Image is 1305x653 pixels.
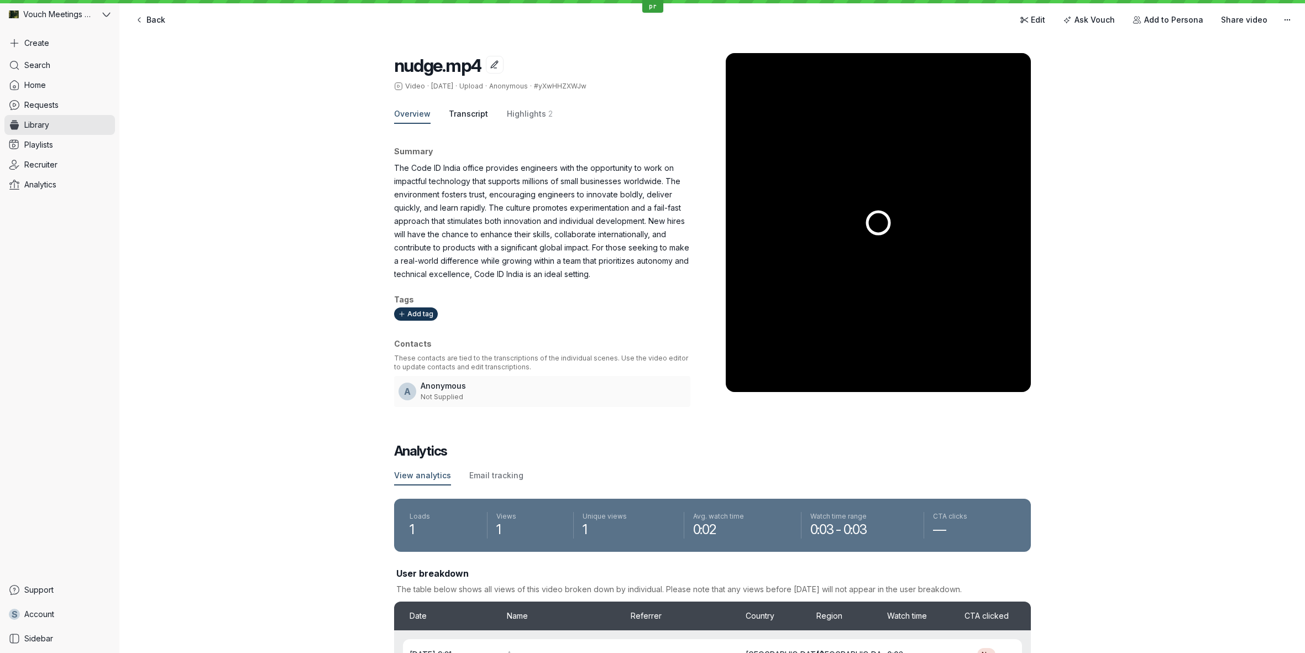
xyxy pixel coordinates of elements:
span: · [453,82,459,91]
span: Summary [394,147,433,156]
span: Support [24,584,54,595]
a: Sidebar [4,629,115,649]
span: nudge.mp4 [394,55,481,76]
a: Edit [1013,11,1052,29]
p: The table below shows all views of this video broken down by individual. Please note that any vie... [396,584,1029,595]
a: Search [4,55,115,75]
span: Contacts [394,339,432,348]
span: — [933,521,1015,539]
span: Views [496,512,564,521]
span: Tags [394,295,414,304]
span: 1 [410,521,478,539]
span: Back [146,14,165,25]
span: 1 [583,521,675,539]
span: Avg. watch time [693,512,792,521]
h3: User breakdown [396,567,1029,579]
a: Support [4,580,115,600]
span: Create [24,38,49,49]
h3: Anonymous [421,380,686,391]
a: Requests [4,95,115,115]
span: · [483,82,489,91]
span: 1 [496,521,564,539]
span: Search [24,60,50,71]
span: CTA clicks [933,512,1015,521]
span: #yXwHHZXWJw [534,82,586,90]
button: Edit title [486,56,504,74]
div: Date [403,602,500,630]
div: Region [810,602,881,630]
a: Back [128,11,172,29]
span: Sidebar [24,633,53,644]
img: Vouch Meetings Demo avatar [9,9,19,19]
span: 2 [548,108,553,119]
div: Referrer [624,602,739,630]
div: Vouch Meetings Demo [4,4,100,24]
a: Playlists [4,135,115,155]
span: Transcript [449,108,488,119]
div: CTA clicked [951,602,1022,630]
a: Home [4,75,115,95]
span: View analytics [394,470,451,481]
button: Vouch Meetings Demo avatarVouch Meetings Demo [4,4,115,24]
span: Watch time range [810,512,915,521]
span: Vouch Meetings Demo [23,9,94,20]
div: Name [500,602,624,630]
span: Not Supplied [421,393,463,401]
span: Analytics [24,179,56,190]
span: Library [24,119,49,130]
button: Add tag [394,307,438,321]
span: Edit [1031,14,1045,25]
span: · [425,82,431,91]
span: Home [24,80,46,91]
span: Requests [24,100,59,111]
span: [DATE] [431,82,453,90]
button: Add to Persona [1126,11,1210,29]
span: Upload [459,82,483,90]
h2: Analytics [394,442,1031,460]
span: Overview [394,108,431,119]
p: The Code ID India office provides engineers with the opportunity to work on impactful technology ... [394,161,690,281]
button: More actions [1278,11,1296,29]
div: Watch time [881,602,951,630]
div: Country [739,602,810,630]
span: Email tracking [469,470,523,481]
button: Create [4,33,115,53]
button: Share video [1214,11,1274,29]
a: Analytics [4,175,115,195]
span: Playlists [24,139,53,150]
span: · [528,82,534,91]
span: Account [24,609,54,620]
span: Share video [1221,14,1267,25]
span: Loads [410,512,478,521]
a: Library [4,115,115,135]
span: A [404,386,411,397]
span: Unique views [583,512,675,521]
span: Video [405,82,425,91]
span: Anonymous [489,82,528,90]
span: Recruiter [24,159,57,170]
a: Recruiter [4,155,115,175]
span: 0:02 [693,521,792,539]
button: Ask Vouch [1056,11,1121,29]
p: These contacts are tied to the transcriptions of the individual scenes. Use the video editor to u... [394,354,690,372]
span: S [12,609,18,620]
span: 0:03 - 0:03 [810,521,915,539]
span: Ask Vouch [1075,14,1115,25]
span: Highlights [507,108,546,119]
a: SAccount [4,604,115,624]
span: Add to Persona [1144,14,1203,25]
